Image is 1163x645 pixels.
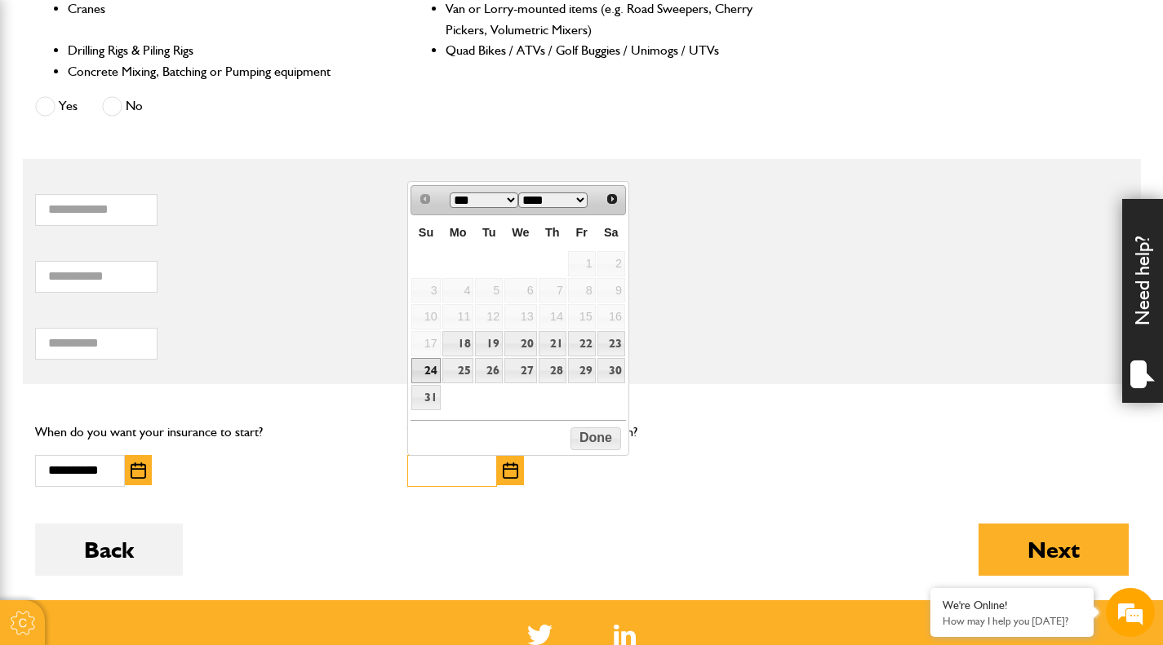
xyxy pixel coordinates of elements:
[597,331,625,356] a: 23
[131,462,146,479] img: Choose date
[568,358,596,383] a: 29
[21,247,298,283] input: Enter your phone number
[411,358,440,383] a: 24
[482,226,496,239] span: Tuesday
[21,199,298,235] input: Enter your email address
[606,192,619,205] span: Next
[35,524,183,576] button: Back
[85,91,274,113] div: Chat with us now
[503,462,518,479] img: Choose date
[979,524,1129,576] button: Next
[568,331,596,356] a: 22
[570,427,620,450] button: Done
[475,358,503,383] a: 26
[35,96,78,117] label: Yes
[539,331,566,356] a: 21
[597,358,625,383] a: 30
[68,40,377,61] li: Drilling Rigs & Piling Rigs
[68,61,377,82] li: Concrete Mixing, Batching or Pumping equipment
[442,331,474,356] a: 18
[545,226,560,239] span: Thursday
[21,151,298,187] input: Enter your last name
[419,226,433,239] span: Sunday
[512,226,529,239] span: Wednesday
[943,599,1081,612] div: We're Online!
[1122,199,1163,403] div: Need help?
[28,91,69,113] img: d_20077148190_company_1631870298795_20077148190
[411,385,440,410] a: 31
[475,331,503,356] a: 19
[614,625,636,645] img: Linked In
[943,615,1081,627] p: How may I help you today?
[504,331,536,356] a: 20
[35,422,384,443] p: When do you want your insurance to start?
[600,188,624,211] a: Next
[21,295,298,488] textarea: Type your message and hit 'Enter'
[614,625,636,645] a: LinkedIn
[504,358,536,383] a: 27
[446,40,755,61] li: Quad Bikes / ATVs / Golf Buggies / Unimogs / UTVs
[442,358,474,383] a: 25
[539,358,566,383] a: 28
[268,8,307,47] div: Minimize live chat window
[102,96,143,117] label: No
[604,226,619,239] span: Saturday
[527,625,553,645] img: Twitter
[576,226,588,239] span: Friday
[450,226,467,239] span: Monday
[222,502,296,524] em: Start Chat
